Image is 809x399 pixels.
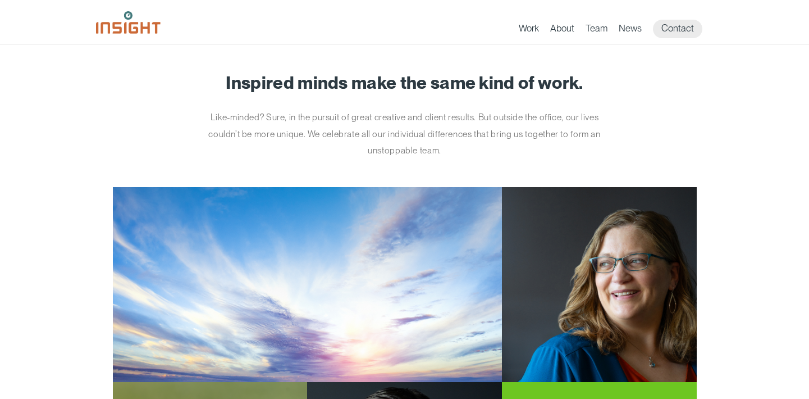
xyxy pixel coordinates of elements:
img: Jill Smith [502,187,697,382]
a: About [550,22,574,38]
nav: primary navigation menu [519,20,714,38]
a: News [619,22,642,38]
a: Work [519,22,539,38]
a: Contact [653,20,702,38]
p: Like-minded? Sure, in the pursuit of great creative and client results. But outside the office, o... [194,109,615,159]
a: Team [586,22,607,38]
img: Insight Marketing Design [96,11,161,34]
a: Jill Smith [113,187,697,382]
h1: Inspired minds make the same kind of work. [113,73,697,92]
